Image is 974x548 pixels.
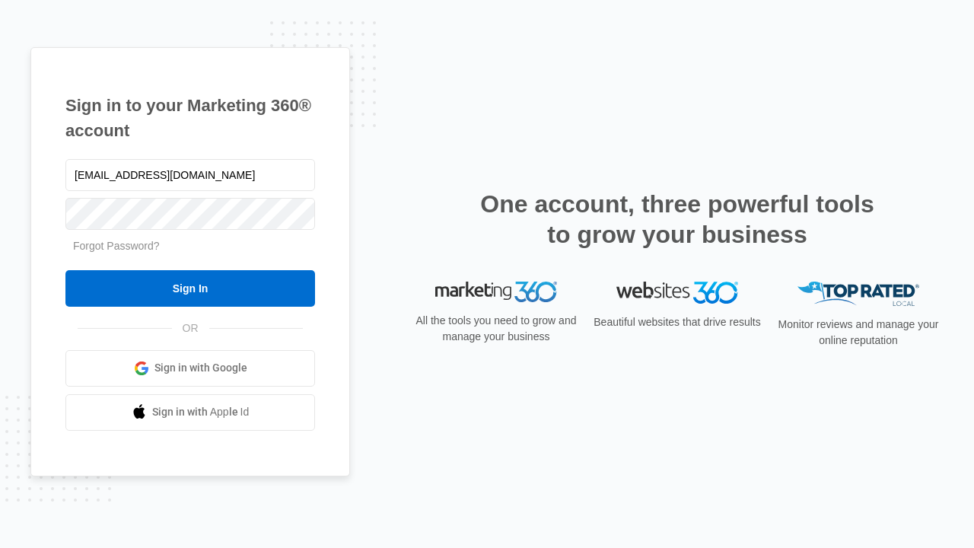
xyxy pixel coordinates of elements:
[172,320,209,336] span: OR
[65,93,315,143] h1: Sign in to your Marketing 360® account
[65,394,315,431] a: Sign in with Apple Id
[592,314,762,330] p: Beautiful websites that drive results
[65,350,315,387] a: Sign in with Google
[65,159,315,191] input: Email
[154,360,247,376] span: Sign in with Google
[65,270,315,307] input: Sign In
[73,240,160,252] a: Forgot Password?
[616,282,738,304] img: Websites 360
[476,189,879,250] h2: One account, three powerful tools to grow your business
[797,282,919,307] img: Top Rated Local
[773,317,944,349] p: Monitor reviews and manage your online reputation
[435,282,557,303] img: Marketing 360
[411,313,581,345] p: All the tools you need to grow and manage your business
[152,404,250,420] span: Sign in with Apple Id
